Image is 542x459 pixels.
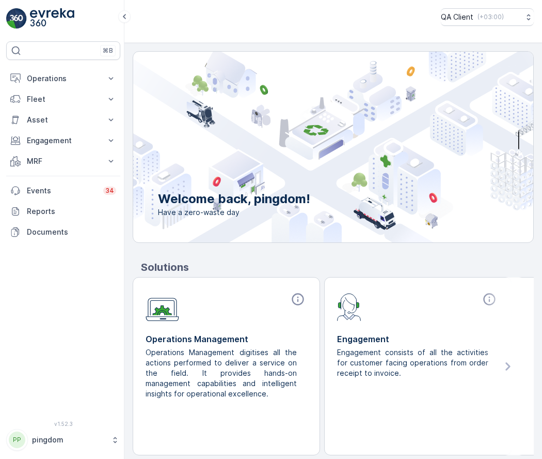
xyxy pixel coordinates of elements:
p: Operations [27,73,100,84]
p: pingdom [32,435,106,445]
p: Documents [27,227,116,237]
span: Have a zero-waste day [158,207,310,218]
p: Asset [27,115,100,125]
p: Operations Management [146,333,307,345]
p: Events [27,186,97,196]
p: 34 [105,187,114,195]
button: QA Client(+03:00) [441,8,534,26]
p: Reports [27,206,116,217]
p: MRF [27,156,100,166]
button: MRF [6,151,120,172]
img: logo [6,8,27,29]
button: PPpingdom [6,429,120,451]
a: Events34 [6,180,120,201]
div: PP [9,432,25,448]
p: Welcome back, pingdom! [158,191,310,207]
p: Fleet [27,94,100,104]
p: Operations Management digitises all the actions performed to deliver a service on the field. It p... [146,347,299,399]
img: module-icon [146,292,179,322]
img: logo_light-DOdMpM7g.png [30,8,74,29]
a: Documents [6,222,120,242]
img: city illustration [87,52,533,242]
button: Fleet [6,89,120,110]
p: Engagement consists of all the activities for customer facing operations from order receipt to in... [337,347,490,378]
img: module-icon [337,292,361,321]
button: Engagement [6,130,120,151]
button: Asset [6,110,120,130]
button: Operations [6,68,120,89]
p: Solutions [141,259,534,275]
p: ⌘B [103,47,113,55]
span: v 1.52.3 [6,421,120,427]
p: QA Client [441,12,473,22]
p: ( +03:00 ) [477,13,504,21]
a: Reports [6,201,120,222]
p: Engagement [27,135,100,146]
p: Engagement [337,333,499,345]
